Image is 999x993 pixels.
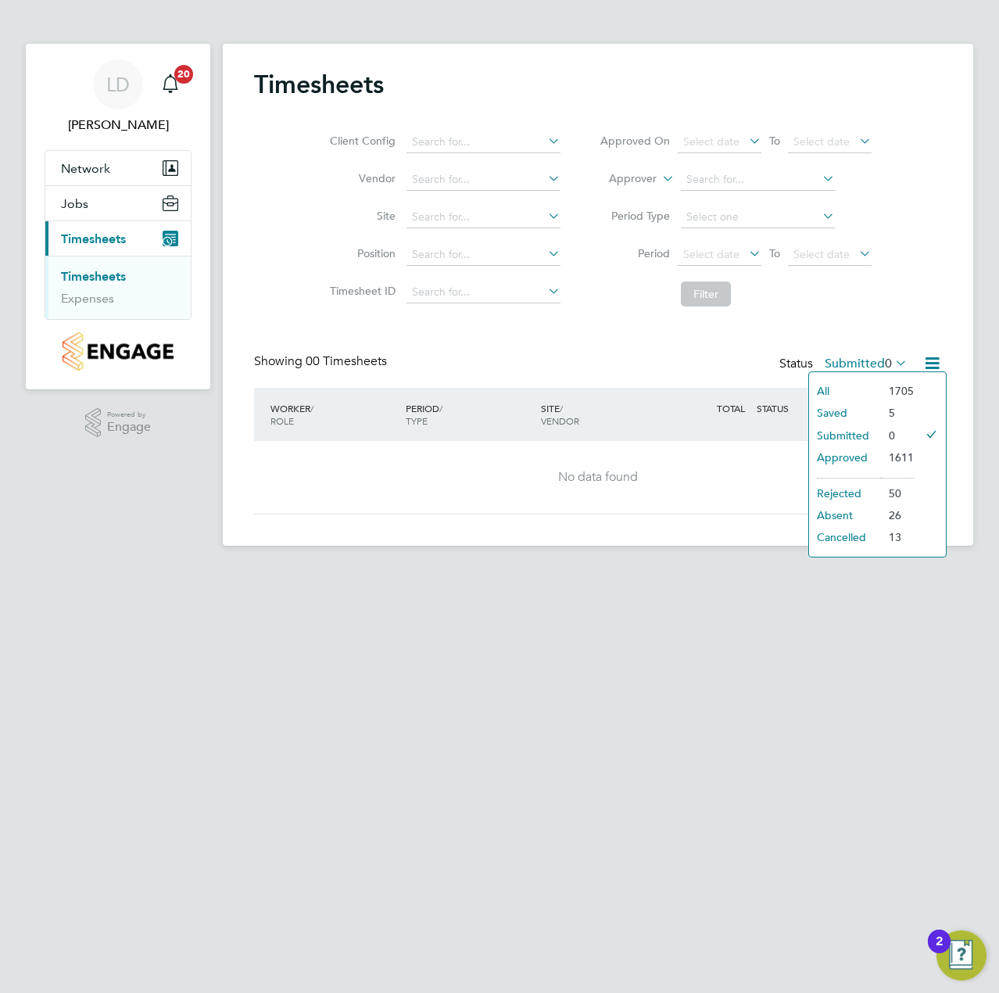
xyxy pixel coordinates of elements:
span: Jobs [61,196,88,211]
label: Client Config [325,134,396,148]
span: TOTAL [717,402,745,414]
span: / [439,402,442,414]
input: Search for... [406,131,560,153]
input: Search for... [406,281,560,303]
li: Cancelled [809,526,881,548]
li: 0 [881,425,914,446]
li: 26 [881,504,914,526]
span: Select date [793,134,850,149]
input: Search for... [406,206,560,228]
span: Select date [793,247,850,261]
span: TYPE [406,414,428,427]
div: SITE [537,394,672,435]
span: Powered by [107,408,151,421]
span: Network [61,161,110,176]
li: Submitted [809,425,881,446]
span: 20 [174,65,193,84]
span: / [310,402,313,414]
div: STATUS [753,394,834,422]
div: Showing [254,353,390,370]
label: Submitted [825,356,908,371]
label: Vendor [325,171,396,185]
input: Search for... [406,244,560,266]
li: Absent [809,504,881,526]
div: No data found [270,469,926,486]
span: Select date [683,247,739,261]
span: To [764,243,785,263]
a: 20 [155,59,186,109]
div: Status [779,353,911,375]
button: Timesheets [45,221,191,256]
input: Select one [681,206,835,228]
button: Open Resource Center, 2 new notifications [936,930,986,980]
label: Timesheet ID [325,284,396,298]
label: Period [600,246,670,260]
button: Network [45,151,191,185]
label: Period Type [600,209,670,223]
a: Expenses [61,291,114,306]
li: Approved [809,446,881,468]
li: 1705 [881,380,914,402]
nav: Main navigation [26,44,210,389]
span: LD [106,74,130,95]
li: 13 [881,526,914,548]
li: 1611 [881,446,914,468]
label: Position [325,246,396,260]
button: Jobs [45,186,191,220]
span: Liam D'unienville [45,116,192,134]
div: Timesheets [45,256,191,319]
div: WORKER [267,394,402,435]
span: / [560,402,563,414]
li: Saved [809,402,881,424]
img: countryside-properties-logo-retina.png [63,332,173,371]
a: Powered byEngage [85,408,152,438]
a: LD[PERSON_NAME] [45,59,192,134]
a: Go to home page [45,332,192,371]
span: To [764,131,785,151]
li: 50 [881,482,914,504]
input: Search for... [681,169,835,191]
span: 0 [885,356,892,371]
h2: Timesheets [254,69,384,100]
button: Filter [681,281,731,307]
input: Search for... [406,169,560,191]
div: PERIOD [402,394,537,435]
span: VENDOR [541,414,579,427]
li: Rejected [809,482,881,504]
li: 5 [881,402,914,424]
span: Engage [107,421,151,434]
a: Timesheets [61,269,126,284]
span: ROLE [270,414,294,427]
span: 00 Timesheets [306,353,387,369]
label: Approved On [600,134,670,148]
label: Site [325,209,396,223]
li: All [809,380,881,402]
label: Approver [586,171,657,187]
div: 2 [936,941,943,962]
span: Timesheets [61,231,126,246]
span: Select date [683,134,739,149]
